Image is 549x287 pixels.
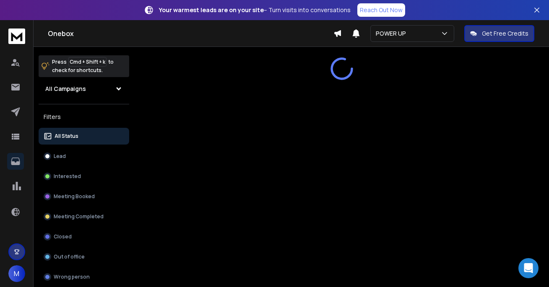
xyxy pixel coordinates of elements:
[39,188,129,205] button: Meeting Booked
[54,274,90,280] p: Wrong person
[39,128,129,145] button: All Status
[39,208,129,225] button: Meeting Completed
[54,253,85,260] p: Out of office
[464,25,534,42] button: Get Free Credits
[54,213,104,220] p: Meeting Completed
[376,29,409,38] p: POWER UP
[55,133,78,140] p: All Status
[39,111,129,123] h3: Filters
[68,57,107,67] span: Cmd + Shift + k
[54,153,66,160] p: Lead
[518,258,539,278] div: Open Intercom Messenger
[54,173,81,180] p: Interested
[482,29,528,38] p: Get Free Credits
[8,28,25,44] img: logo
[8,265,25,282] button: M
[159,6,264,14] strong: Your warmest leads are on your site
[357,3,405,17] a: Reach Out Now
[39,148,129,165] button: Lead
[39,80,129,97] button: All Campaigns
[54,193,95,200] p: Meeting Booked
[39,228,129,245] button: Closed
[360,6,403,14] p: Reach Out Now
[39,269,129,285] button: Wrong person
[52,58,114,75] p: Press to check for shortcuts.
[159,6,351,14] p: – Turn visits into conversations
[54,233,72,240] p: Closed
[39,168,129,185] button: Interested
[45,85,86,93] h1: All Campaigns
[39,248,129,265] button: Out of office
[48,28,333,39] h1: Onebox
